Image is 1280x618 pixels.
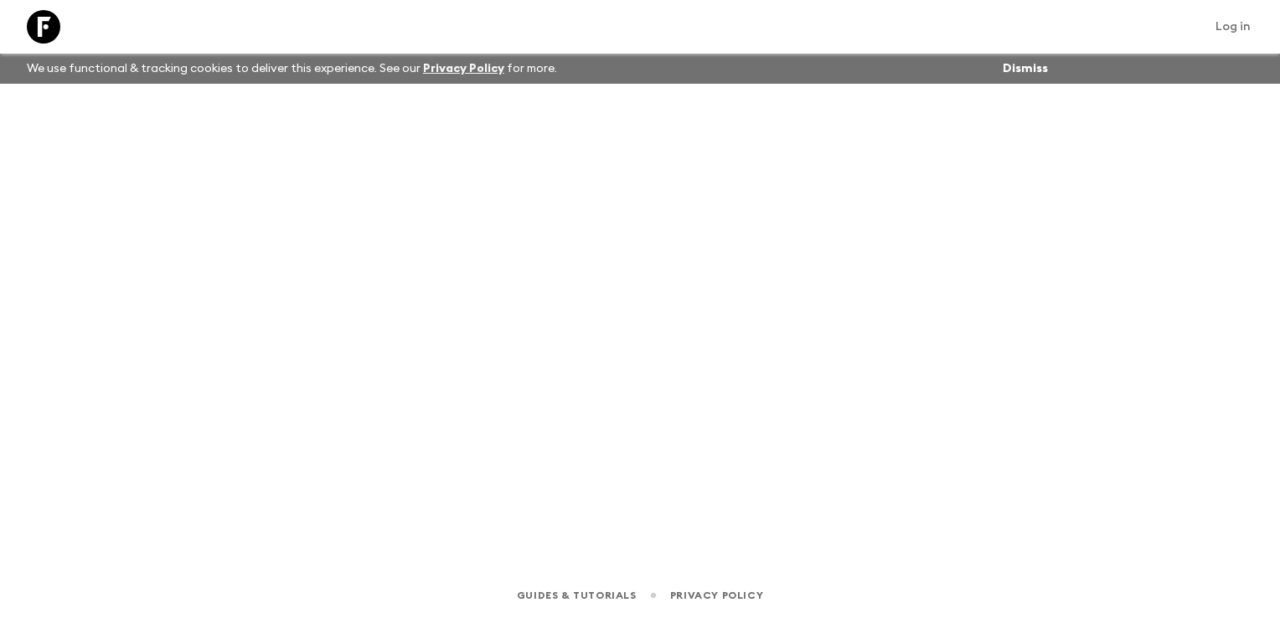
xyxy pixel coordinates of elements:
[423,63,504,75] a: Privacy Policy
[999,57,1052,80] button: Dismiss
[517,586,637,605] a: Guides & Tutorials
[670,586,763,605] a: Privacy Policy
[1206,15,1260,39] a: Log in
[20,54,564,84] p: We use functional & tracking cookies to deliver this experience. See our for more.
